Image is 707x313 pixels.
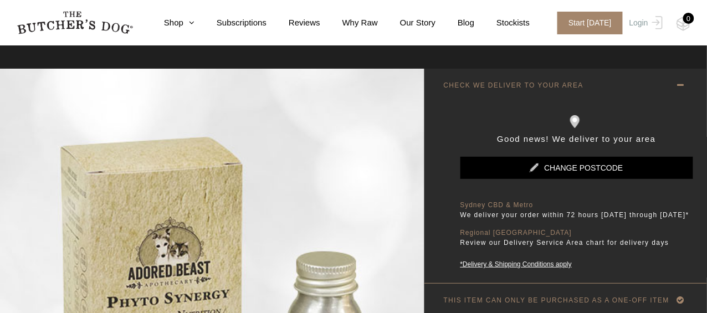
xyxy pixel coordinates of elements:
p: We deliver your order within 72 hours [DATE] through [DATE]* [460,209,693,220]
img: phoeniixx_pin_location_icon.png [570,115,580,128]
a: Change postcode [460,157,693,179]
a: Blog [436,17,474,29]
a: Our Story [378,17,436,29]
a: Subscriptions [194,17,267,29]
p: CHECK WE DELIVER TO YOUR AREA [444,81,584,89]
span: Good news! We deliver to your area [497,134,656,143]
a: Why Raw [320,17,378,29]
img: phoeniixx_pin_pencil_logo.png [530,163,544,172]
a: *Delivery & Shipping Conditions apply [460,259,693,269]
a: Login [627,12,663,34]
img: TBD_Cart-Empty.png [677,17,690,31]
p: Regional [GEOGRAPHIC_DATA] [460,229,693,237]
p: Review our Delivery Service Area chart for delivery days [460,237,693,248]
p: Sydney CBD & Metro [460,201,693,209]
a: Start [DATE] [546,12,627,34]
a: Reviews [267,17,320,29]
p: THIS ITEM CAN ONLY BE PURCHASED AS A ONE-OFF ITEM [444,296,670,304]
a: Shop [142,17,194,29]
div: 0 [683,13,694,24]
a: CHECK WE DELIVER TO YOUR AREA [424,69,707,101]
a: Stockists [474,17,530,29]
span: Start [DATE] [557,12,623,34]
